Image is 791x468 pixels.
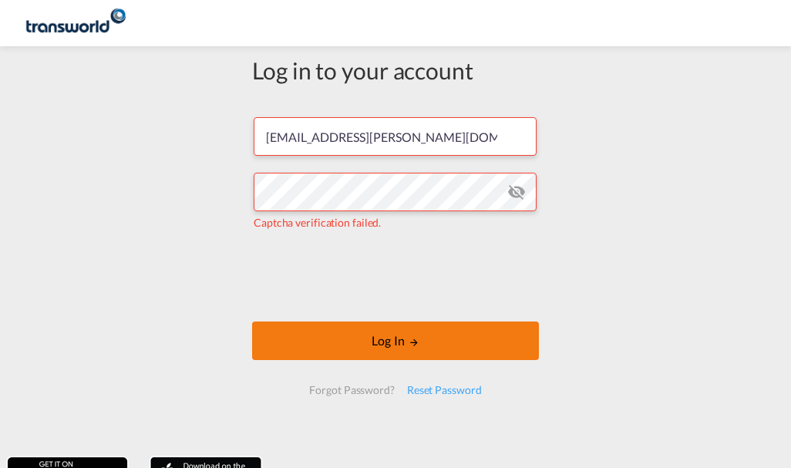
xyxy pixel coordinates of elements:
img: 1a84b2306ded11f09c1219774cd0a0fe.png [23,6,127,41]
md-icon: icon-eye-off [507,183,526,201]
iframe: reCAPTCHA [278,246,513,306]
input: Enter email/phone number [254,117,537,156]
div: Reset Password [401,376,488,404]
span: Captcha verification failed. [254,216,381,229]
div: Forgot Password? [303,376,400,404]
button: LOGIN [252,322,539,360]
div: Log in to your account [252,54,539,86]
